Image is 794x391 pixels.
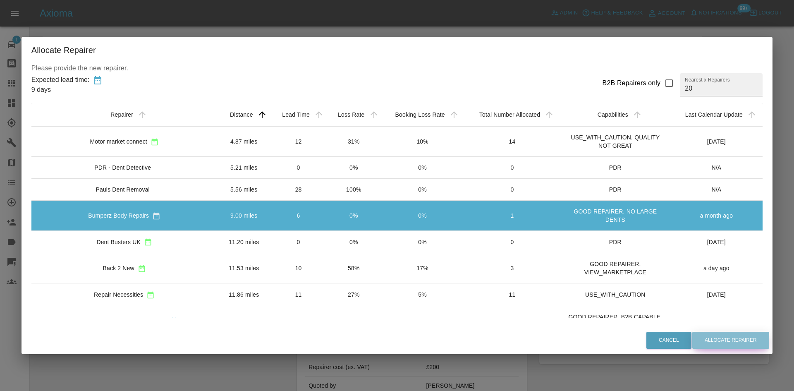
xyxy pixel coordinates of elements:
td: PDR [560,157,670,179]
td: 14 [464,127,560,157]
div: Expected lead time: [31,75,90,85]
td: 100% [326,179,381,201]
td: 10% [381,127,464,157]
td: 27% [326,283,381,306]
td: 0 [464,231,560,253]
div: Lead Time [282,111,310,118]
td: GOOD REPAIRER, B2B CAPABLE, VIEW_MARKETPLACE [560,306,670,336]
button: Allocate Repairer [692,332,769,349]
td: 9.00 miles [218,201,270,231]
div: Back 2 New [103,264,134,272]
h2: Allocate Repairer [22,37,772,63]
div: SprayworX ([GEOGRAPHIC_DATA]) [71,317,167,325]
td: 58% [326,253,381,283]
td: 5.21 miles [218,157,270,179]
td: 3 [464,253,560,283]
td: 0% [381,231,464,253]
td: a month ago [670,201,763,231]
td: PDR [560,231,670,253]
td: [DATE] [670,283,763,306]
div: Last Calendar Update [685,111,743,118]
td: 0 [464,157,560,179]
div: Loss Rate [338,111,364,118]
td: 11.86 miles [218,283,270,306]
td: 11 [464,283,560,306]
div: Total Number Allocated [479,111,540,118]
div: Distance [230,111,253,118]
td: 0% [381,201,464,231]
td: N/A [670,157,763,179]
td: 0% [381,157,464,179]
div: PDR - Dent Detective [94,163,151,172]
div: Bumperz Body Repairs [88,211,149,220]
div: Repair Necessities [94,290,143,299]
td: 0% [326,231,381,253]
div: Booking Loss Rate [395,111,445,118]
td: 0 [270,157,326,179]
td: 11.20 miles [218,231,270,253]
td: 12 [270,127,326,157]
td: 12.39 miles [218,306,270,336]
td: 17% [381,253,464,283]
td: 5% [381,283,464,306]
td: 0% [326,201,381,231]
div: B2B Repairers only [603,78,661,88]
td: 0% [381,179,464,201]
td: 4.87 miles [218,127,270,157]
td: a day ago [670,253,763,283]
div: Repairer [110,111,133,118]
td: PDR [560,179,670,201]
td: 4% [381,306,464,336]
td: GOOD REPAIRER, NO LARGE DENTS [560,201,670,231]
td: 31% [326,306,381,336]
td: 31% [326,127,381,157]
td: [DATE] [670,306,763,336]
div: Pauls Dent Removal [96,185,150,194]
div: Capabilities [598,111,628,118]
td: 22 [464,306,560,336]
button: Cancel [646,332,691,349]
td: 6 [270,201,326,231]
td: 0 [270,231,326,253]
td: 23 [270,306,326,336]
td: USE_WITH_CAUTION, QUALITY NOT GREAT [560,127,670,157]
label: Nearest x Repairers [685,76,730,83]
td: [DATE] [670,127,763,157]
td: GOOD REPAIRER, VIEW_MARKETPLACE [560,253,670,283]
div: Motor market connect [90,137,147,146]
td: 28 [270,179,326,201]
td: 0% [326,157,381,179]
td: 11.53 miles [218,253,270,283]
td: [DATE] [670,231,763,253]
td: 10 [270,253,326,283]
td: 1 [464,201,560,231]
div: 9 days [31,85,90,95]
td: 0 [464,179,560,201]
td: 5.56 miles [218,179,270,201]
div: Dent Busters UK [96,238,141,246]
td: USE_WITH_CAUTION [560,283,670,306]
td: N/A [670,179,763,201]
p: Please provide the new repairer. [31,63,763,73]
td: 11 [270,283,326,306]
